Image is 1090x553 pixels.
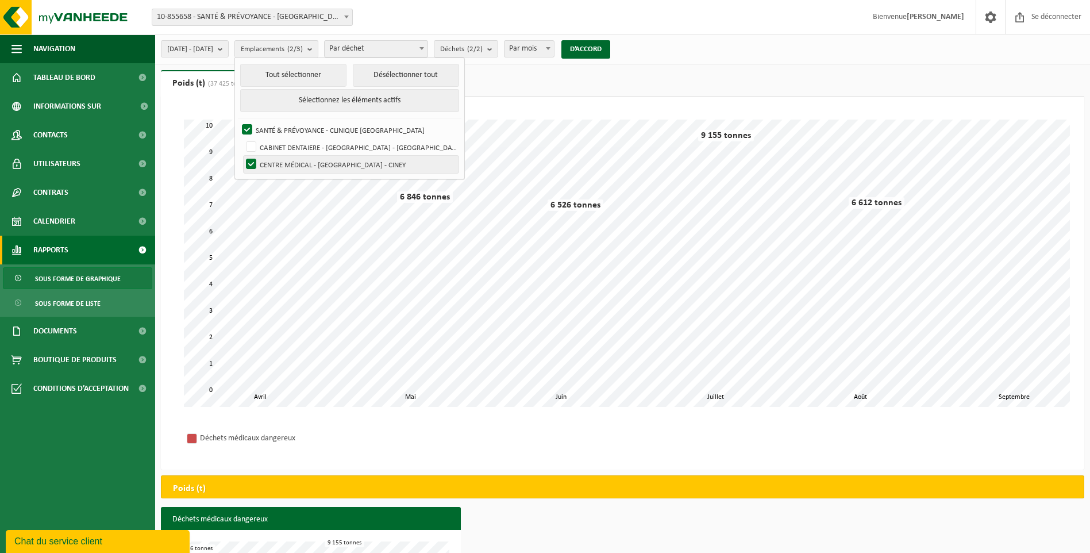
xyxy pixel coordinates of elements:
span: Sous forme de liste [35,293,101,314]
div: 6 526 tonnes [548,199,603,211]
span: 10-855658 - SANTÉ & PRÉVOYANCE - CLINIQUE SAINT-LUC - BOUGE [152,9,353,26]
font: Bienvenue [873,13,964,21]
span: Per month [504,41,554,57]
span: Boutique de produits [33,345,117,374]
span: Contacts [33,121,68,149]
div: 6 846 tonnes [397,191,453,203]
div: 8 286 tonnes [176,544,215,553]
button: Tout sélectionner [240,64,346,87]
span: Déchets [440,41,483,58]
span: Documents [33,317,77,345]
span: Emplacements [241,41,303,58]
label: CENTRE MÉDICAL - [GEOGRAPHIC_DATA] - CINEY [244,156,459,173]
span: Per waste [324,40,428,57]
span: Contrats [33,178,68,207]
span: Navigation [33,34,75,63]
label: SANTÉ & PRÉVOYANCE - CLINIQUE [GEOGRAPHIC_DATA] [240,121,459,139]
span: [DATE] - [DATE] [167,41,213,58]
button: D’ACCORD [561,40,610,59]
span: Sous forme de graphique [35,268,121,290]
div: Déchets médicaux dangereux [200,431,349,446]
span: Per waste [325,41,427,57]
span: Rapports [33,236,68,264]
h2: Poids (t) [161,476,217,501]
strong: [PERSON_NAME] [907,13,964,21]
font: Poids (t) [172,79,205,88]
span: Per month [504,40,554,57]
span: Utilisateurs [33,149,80,178]
a: Sous forme de liste [3,292,152,314]
div: 9 155 tonnes [325,539,364,547]
a: Sous forme de graphique [3,267,152,289]
span: Calendrier [33,207,75,236]
span: 10-855658 - SANTÉ & PRÉVOYANCE - CLINIQUE SAINT-LUC - BOUGE [152,9,352,25]
iframe: chat widget [6,528,192,553]
span: Tableau de bord [33,63,95,92]
div: 6 612 tonnes [849,197,904,209]
button: [DATE] - [DATE] [161,40,229,57]
button: Désélectionner tout [353,64,459,87]
button: Sélectionnez les éléments actifs [240,89,459,112]
span: Conditions d’acceptation [33,374,129,403]
count: (2/2) [467,45,483,53]
button: Déchets(2/2) [434,40,498,57]
label: CABINET DENTAIERE - [GEOGRAPHIC_DATA] - [GEOGRAPHIC_DATA] [244,139,459,156]
count: (2/3) [287,45,303,53]
div: 9 155 tonnes [698,130,754,141]
h3: Déchets médicaux dangereux [161,507,461,532]
span: (37 425 tonnes) [205,80,252,87]
span: Informations sur l’entreprise [33,92,133,121]
button: Emplacements(2/3) [234,40,318,57]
